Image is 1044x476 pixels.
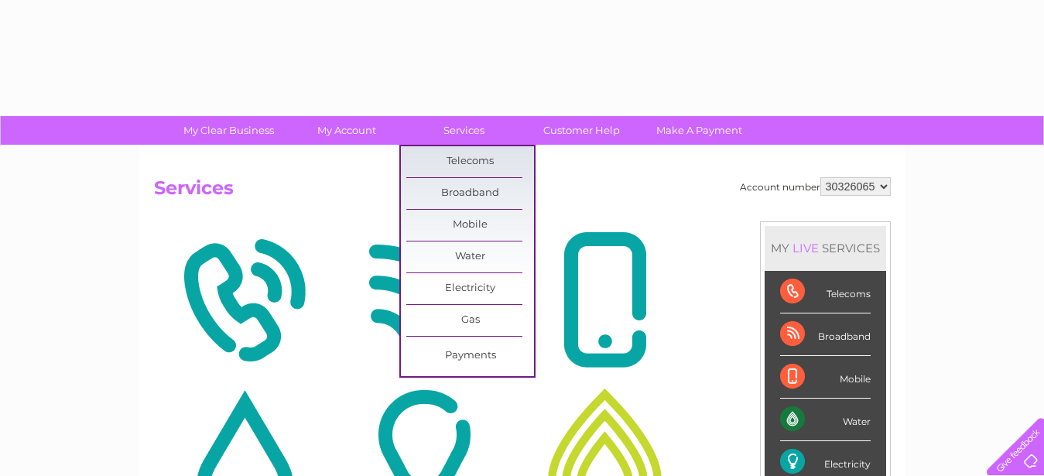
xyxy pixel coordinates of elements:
[406,210,534,241] a: Mobile
[518,116,645,145] a: Customer Help
[158,225,330,375] img: Telecoms
[406,241,534,272] a: Water
[780,271,871,313] div: Telecoms
[789,241,822,255] div: LIVE
[406,305,534,336] a: Gas
[740,177,891,196] div: Account number
[154,177,891,207] h2: Services
[406,178,534,209] a: Broadband
[282,116,410,145] a: My Account
[406,341,534,372] a: Payments
[780,313,871,356] div: Broadband
[400,116,528,145] a: Services
[765,226,886,270] div: MY SERVICES
[780,356,871,399] div: Mobile
[406,273,534,304] a: Electricity
[780,399,871,441] div: Water
[519,225,691,375] img: Mobile
[406,146,534,177] a: Telecoms
[635,116,763,145] a: Make A Payment
[165,116,293,145] a: My Clear Business
[338,225,511,375] img: Broadband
